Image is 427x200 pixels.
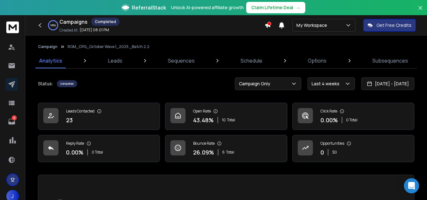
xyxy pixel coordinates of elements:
[226,150,234,155] span: Total
[66,148,83,157] p: 0.00 %
[292,135,414,162] a: Opportunities0$0
[246,2,305,13] button: Claim Lifetime Deal→
[66,116,73,124] p: 23
[50,23,56,27] p: 100 %
[104,53,126,68] a: Leads
[308,57,326,64] p: Options
[376,22,412,28] p: Get Free Credits
[227,118,235,123] span: Total
[416,4,424,19] button: Close banner
[66,141,84,146] p: Reply Rate
[237,53,266,68] a: Schedule
[132,4,166,11] span: ReferralStack
[80,27,109,33] p: [DATE] 08:01 PM
[38,135,160,162] a: Reply Rate0.00%0 Total
[312,81,342,87] p: Last 4 weeks
[193,148,214,157] p: 26.09 %
[38,103,160,130] a: Leads Contacted23
[59,18,88,26] h1: Campaigns
[38,81,53,87] p: Status:
[296,4,300,11] span: →
[332,150,337,155] p: $ 0
[320,116,338,124] p: 0.00 %
[12,115,17,120] p: 8
[91,18,119,26] div: Completed
[361,77,414,90] button: [DATE] - [DATE]
[372,57,408,64] p: Subsequences
[164,53,198,68] a: Sequences
[5,115,18,128] a: 8
[108,57,122,64] p: Leads
[168,57,195,64] p: Sequences
[292,103,414,130] a: Click Rate0.00%0 Total
[193,109,211,114] p: Open Rate
[241,57,262,64] p: Schedule
[165,135,287,162] a: Bounce Rate26.09%6Total
[369,53,412,68] a: Subsequences
[171,4,244,11] p: Unlock AI-powered affiliate growth
[193,116,214,124] p: 43.48 %
[39,57,62,64] p: Analytics
[35,53,66,68] a: Analytics
[193,141,215,146] p: Bounce Rate
[304,53,330,68] a: Options
[320,109,337,114] p: Click Rate
[320,148,324,157] p: 0
[239,81,273,87] p: Campaign Only
[296,22,330,28] p: My Workspace
[57,80,77,87] div: Completed
[92,150,103,155] p: 0 Total
[222,118,226,123] span: 10
[222,150,225,155] span: 6
[66,109,95,114] p: Leads Contacted
[38,44,58,49] button: Campaign
[404,178,419,193] div: Open Intercom Messenger
[363,19,416,32] button: Get Free Credits
[320,141,344,146] p: Opportunities
[59,28,78,33] p: Created At:
[68,44,149,49] p: RGM_CPG_October Wave 1_2025 _Batch 2.2
[165,103,287,130] a: Open Rate43.48%10Total
[346,118,357,123] p: 0 Total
